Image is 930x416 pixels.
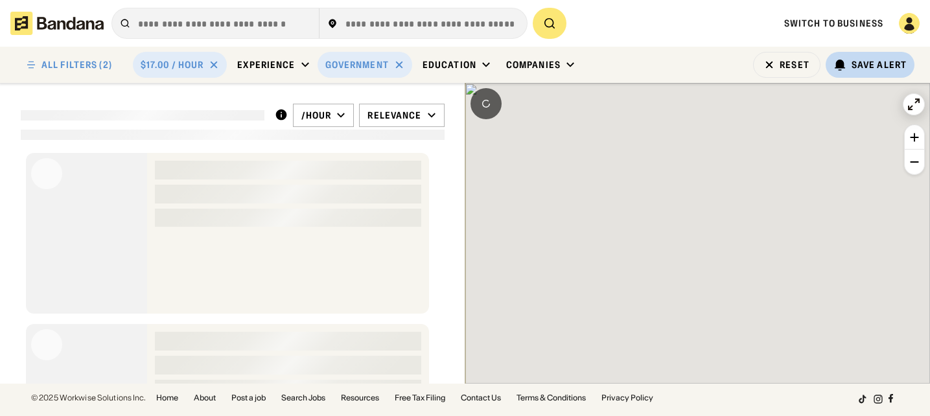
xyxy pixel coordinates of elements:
[31,394,146,402] div: © 2025 Workwise Solutions Inc.
[341,394,379,402] a: Resources
[21,148,445,384] div: grid
[367,110,421,121] div: Relevance
[517,394,586,402] a: Terms & Conditions
[423,59,476,71] div: Education
[395,394,445,402] a: Free Tax Filing
[325,59,389,71] div: Government
[156,394,178,402] a: Home
[281,394,325,402] a: Search Jobs
[41,60,112,69] div: ALL FILTERS (2)
[301,110,332,121] div: /hour
[780,60,809,69] div: Reset
[194,394,216,402] a: About
[10,12,104,35] img: Bandana logotype
[852,59,907,71] div: Save Alert
[506,59,561,71] div: Companies
[784,17,883,29] a: Switch to Business
[237,59,295,71] div: Experience
[601,394,653,402] a: Privacy Policy
[461,394,501,402] a: Contact Us
[141,59,204,71] div: $17.00 / hour
[231,394,266,402] a: Post a job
